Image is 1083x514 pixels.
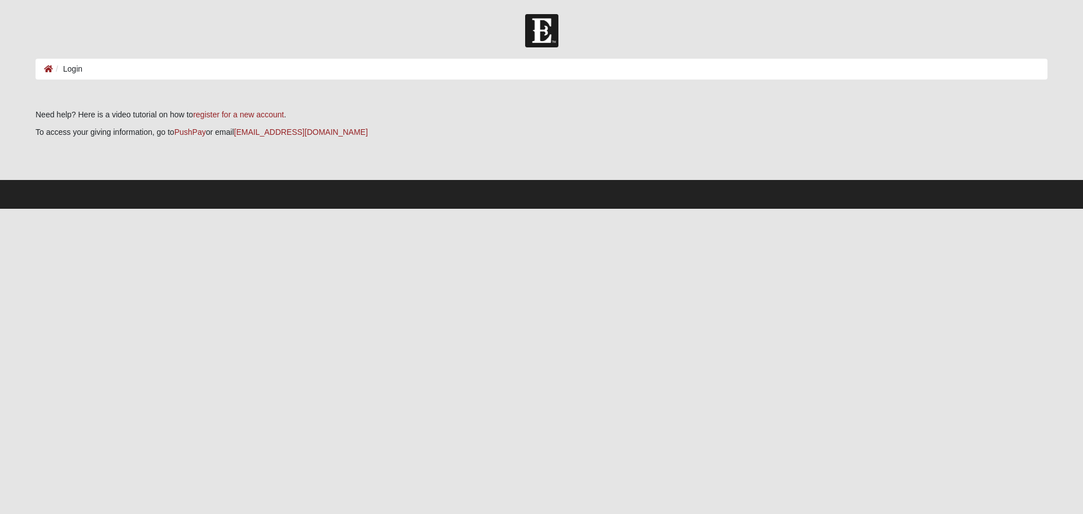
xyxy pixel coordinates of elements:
[525,14,558,47] img: Church of Eleven22 Logo
[193,110,284,119] a: register for a new account
[36,109,1047,121] p: Need help? Here is a video tutorial on how to .
[234,128,368,137] a: [EMAIL_ADDRESS][DOMAIN_NAME]
[36,126,1047,138] p: To access your giving information, go to or email
[53,63,82,75] li: Login
[174,128,206,137] a: PushPay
